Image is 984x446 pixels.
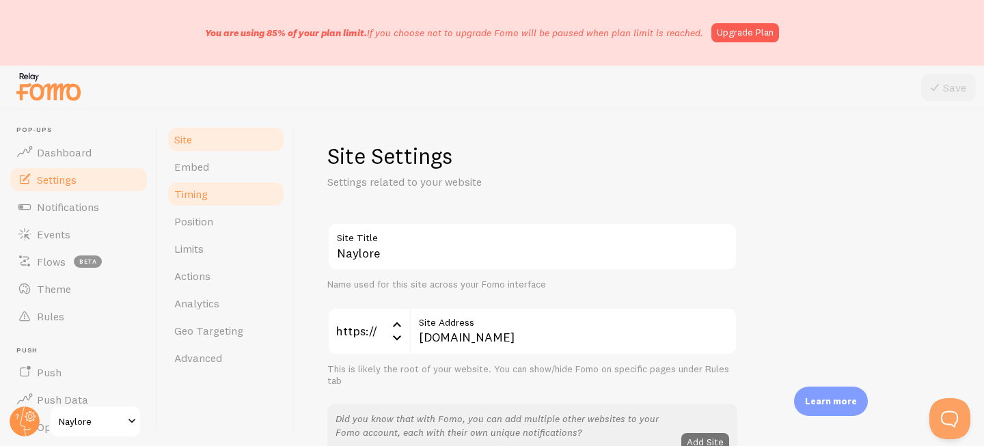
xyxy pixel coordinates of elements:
[174,133,192,146] span: Site
[327,363,737,387] div: This is likely the root of your website. You can show/hide Fomo on specific pages under Rules tab
[327,142,737,170] h1: Site Settings
[174,242,204,255] span: Limits
[327,307,409,355] div: https://
[37,282,71,296] span: Theme
[166,126,286,153] a: Site
[37,365,61,379] span: Push
[929,398,970,439] iframe: Help Scout Beacon - Open
[794,387,868,416] div: Learn more
[174,187,208,201] span: Timing
[166,290,286,317] a: Analytics
[49,405,141,438] a: Naylore
[37,227,70,241] span: Events
[37,309,64,323] span: Rules
[327,174,655,190] p: Settings related to your website
[37,173,77,186] span: Settings
[8,386,149,413] a: Push Data
[37,145,92,159] span: Dashboard
[8,248,149,275] a: Flows beta
[74,255,102,268] span: beta
[8,221,149,248] a: Events
[409,307,737,355] input: myhonestcompany.com
[327,223,737,246] label: Site Title
[166,344,286,372] a: Advanced
[174,296,219,310] span: Analytics
[166,208,286,235] a: Position
[205,26,703,40] p: If you choose not to upgrade Fomo will be paused when plan limit is reached.
[37,393,88,406] span: Push Data
[37,200,99,214] span: Notifications
[174,351,222,365] span: Advanced
[166,262,286,290] a: Actions
[8,359,149,386] a: Push
[14,69,83,104] img: fomo-relay-logo-orange.svg
[805,395,857,408] p: Learn more
[37,255,66,268] span: Flows
[174,269,210,283] span: Actions
[166,153,286,180] a: Embed
[8,275,149,303] a: Theme
[205,27,367,39] span: You are using 85% of your plan limit.
[166,317,286,344] a: Geo Targeting
[166,235,286,262] a: Limits
[59,413,124,430] span: Naylore
[166,180,286,208] a: Timing
[174,214,213,228] span: Position
[8,166,149,193] a: Settings
[16,346,149,355] span: Push
[409,307,737,331] label: Site Address
[174,324,243,337] span: Geo Targeting
[8,139,149,166] a: Dashboard
[336,412,673,439] p: Did you know that with Fomo, you can add multiple other websites to your Fomo account, each with ...
[8,193,149,221] a: Notifications
[327,279,737,291] div: Name used for this site across your Fomo interface
[8,303,149,330] a: Rules
[16,126,149,135] span: Pop-ups
[174,160,209,173] span: Embed
[711,23,779,42] a: Upgrade Plan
